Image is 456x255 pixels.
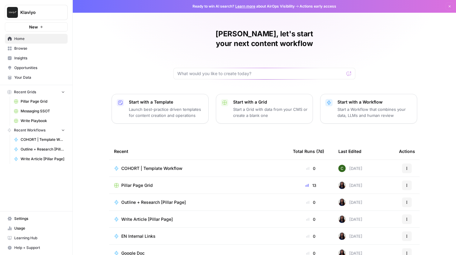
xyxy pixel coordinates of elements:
a: Learn more [235,4,255,8]
div: Recent [114,143,283,160]
div: 0 [293,165,329,171]
span: COHORT | Template Workflow [121,165,183,171]
img: rox323kbkgutb4wcij4krxobkpon [338,233,346,240]
span: Write Article [Pillar Page] [121,216,173,222]
a: Write Article [Pillar Page] [11,154,68,164]
div: 0 [293,216,329,222]
div: [DATE] [338,216,362,223]
div: 0 [293,199,329,205]
a: Browse [5,44,68,53]
a: Home [5,34,68,44]
button: Help + Support [5,243,68,253]
span: Home [14,36,65,41]
a: EN Internal Links [114,233,283,239]
div: 13 [293,182,329,188]
a: Your Data [5,73,68,82]
span: Actions early access [300,4,336,9]
div: [DATE] [338,182,362,189]
span: Help + Support [14,245,65,250]
p: Launch best-practice driven templates for content creation and operations [129,106,203,118]
button: Start with a WorkflowStart a Workflow that combines your data, LLMs and human review [320,94,417,124]
p: Start with a Workflow [337,99,412,105]
span: Klaviyo [20,9,57,15]
span: Your Data [14,75,65,80]
p: Start a Grid with data from your CMS or create a blank one [233,106,308,118]
span: Pillar Page Grid [21,99,65,104]
span: Write Playbook [21,118,65,124]
span: Browse [14,46,65,51]
a: Outline + Research [Pillar Page] [11,144,68,154]
a: Pillar Page Grid [11,97,68,106]
img: Klaviyo Logo [7,7,18,18]
div: [DATE] [338,199,362,206]
img: rox323kbkgutb4wcij4krxobkpon [338,216,346,223]
img: 14qrvic887bnlg6dzgoj39zarp80 [338,165,346,172]
span: Recent Grids [14,89,36,95]
a: Write Article [Pillar Page] [114,216,283,222]
button: Start with a GridStart a Grid with data from your CMS or create a blank one [216,94,313,124]
a: Usage [5,224,68,233]
img: rox323kbkgutb4wcij4krxobkpon [338,199,346,206]
a: COHORT | Template Workflow [114,165,283,171]
div: Actions [399,143,415,160]
a: Outline + Research [Pillar Page] [114,199,283,205]
span: Insights [14,55,65,61]
button: New [5,22,68,31]
span: Ready to win AI search? about AirOps Visibility [193,4,295,9]
span: Messaging SSOT [21,108,65,114]
span: Outline + Research [Pillar Page] [21,147,65,152]
a: Learning Hub [5,233,68,243]
span: Recent Workflows [14,127,45,133]
a: Opportunities [5,63,68,73]
div: 0 [293,233,329,239]
button: Recent Grids [5,88,68,97]
button: Start with a TemplateLaunch best-practice driven templates for content creation and operations [112,94,209,124]
button: Recent Workflows [5,126,68,135]
a: COHORT | Template Workflow [11,135,68,144]
span: New [29,24,38,30]
a: Write Playbook [11,116,68,126]
span: Write Article [Pillar Page] [21,156,65,162]
span: Opportunities [14,65,65,71]
a: Pillar Page Grid [114,182,283,188]
p: Start with a Template [129,99,203,105]
span: EN Internal Links [121,233,156,239]
span: Settings [14,216,65,221]
span: COHORT | Template Workflow [21,137,65,142]
div: Last Edited [338,143,361,160]
div: Total Runs (7d) [293,143,324,160]
span: Learning Hub [14,235,65,241]
p: Start a Workflow that combines your data, LLMs and human review [337,106,412,118]
img: rox323kbkgutb4wcij4krxobkpon [338,182,346,189]
h1: [PERSON_NAME], let's start your next content workflow [173,29,355,48]
div: [DATE] [338,233,362,240]
a: Insights [5,53,68,63]
div: [DATE] [338,165,362,172]
a: Messaging SSOT [11,106,68,116]
button: Workspace: Klaviyo [5,5,68,20]
span: Usage [14,226,65,231]
input: What would you like to create today? [177,71,344,77]
span: Pillar Page Grid [121,182,153,188]
p: Start with a Grid [233,99,308,105]
a: Settings [5,214,68,224]
span: Outline + Research [Pillar Page] [121,199,186,205]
